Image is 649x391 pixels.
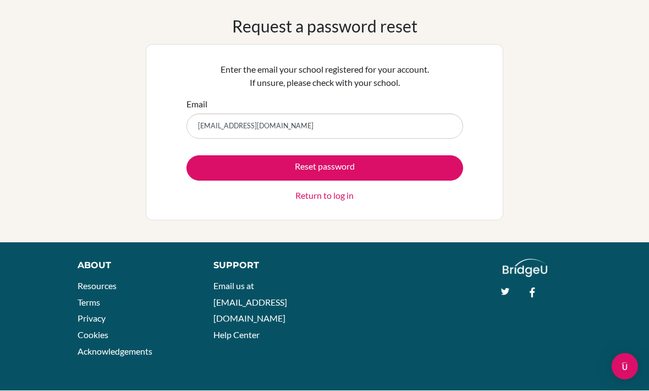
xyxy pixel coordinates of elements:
[78,346,152,357] a: Acknowledgements
[78,297,100,308] a: Terms
[503,259,547,278] img: logo_white@2x-f4f0deed5e89b7ecb1c2cc34c3e3d731f90f0f143d5ea2071677605dd97b5244.png
[78,259,189,273] div: About
[232,17,417,36] h1: Request a password reset
[213,330,260,340] a: Help Center
[612,354,638,380] div: Open Intercom Messenger
[186,98,207,111] label: Email
[78,330,108,340] a: Cookies
[186,156,463,181] button: Reset password
[295,189,354,203] a: Return to log in
[186,63,463,90] p: Enter the email your school registered for your account. If unsure, please check with your school.
[213,259,314,273] div: Support
[78,313,106,324] a: Privacy
[213,281,287,324] a: Email us at [EMAIL_ADDRESS][DOMAIN_NAME]
[78,281,117,291] a: Resources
